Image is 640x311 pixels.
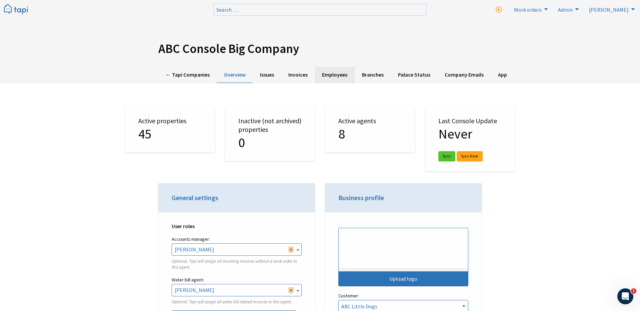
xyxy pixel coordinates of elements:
[288,287,294,293] span: Remove all items
[158,41,482,56] h1: ABC Console Big Company
[216,6,238,13] span: Search …
[217,67,253,83] a: Overview
[496,7,502,13] i: New work order
[315,67,355,83] a: Employees
[438,151,455,161] a: Sync
[238,134,245,151] span: 0
[172,258,302,270] p: Optional. Tapi will assign all incoming invoices without a work order to this agent.
[338,193,468,202] h3: Business profile
[585,4,637,15] a: [PERSON_NAME]
[514,6,542,13] span: Work orders
[491,67,514,83] a: App
[391,67,437,83] a: Palace Status
[510,4,550,15] a: Work orders
[172,193,302,202] h3: General settings
[172,284,302,296] span: Anna Pengelly
[617,288,633,304] iframe: Intercom live chat
[253,67,281,83] a: Issues
[172,243,302,255] span: Josh Sali
[438,126,472,142] span: Never
[631,288,636,294] span: 1
[125,107,215,153] div: Active properties
[172,276,302,284] label: Water bill agent:
[355,67,391,83] a: Branches
[554,4,581,15] a: Admin
[585,4,637,15] li: Rebekah
[172,235,302,243] label: Accounts manager:
[437,67,491,83] a: Company Emails
[558,6,573,13] span: Admin
[457,151,483,161] a: Sync fresh
[225,107,315,161] div: Inactive (not archived) properties
[338,228,468,286] button: Upload logo
[281,67,315,83] a: Invoices
[425,107,515,171] div: Last Console Update
[172,284,301,296] span: Anna Pengelly
[172,244,301,255] span: Josh Sali
[288,246,294,252] span: Remove all items
[338,126,345,142] span: 8
[172,299,302,305] p: Optional. Tapi will assign all water bill related invoices to this agent.
[138,126,152,142] span: 45
[4,4,28,15] img: Tapi logo
[325,107,415,153] div: Active agents
[158,67,217,83] a: ← Tapi Companies
[172,223,195,229] strong: User roles
[339,271,468,286] div: Upload logo
[589,6,629,13] span: [PERSON_NAME]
